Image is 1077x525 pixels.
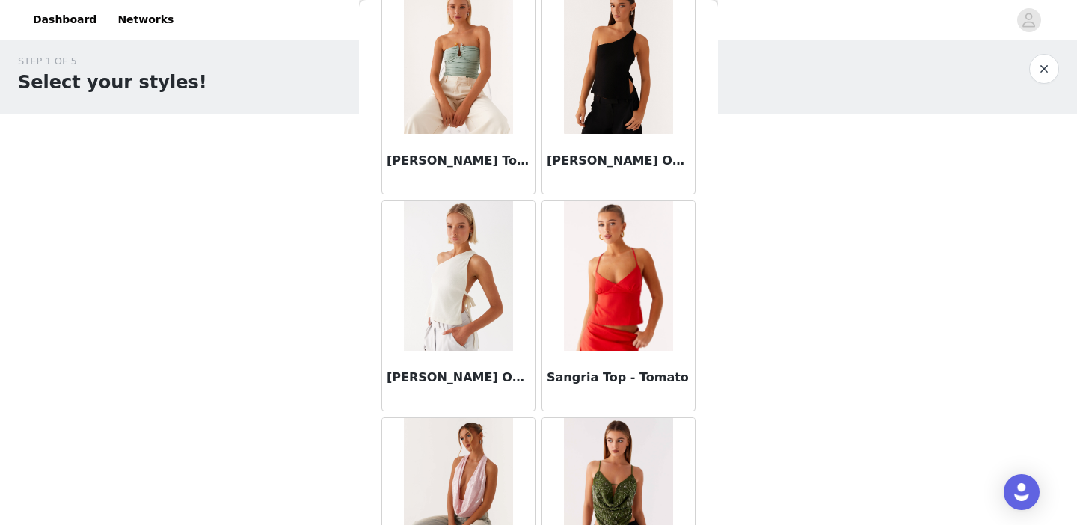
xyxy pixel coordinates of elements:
[18,54,207,69] div: STEP 1 OF 5
[404,201,512,351] img: Safiya One Shoulder Top - White
[18,69,207,96] h1: Select your styles!
[1004,474,1040,510] div: Open Intercom Messenger
[387,369,530,387] h3: [PERSON_NAME] One Shoulder Top - White
[547,152,690,170] h3: [PERSON_NAME] One Shoulder Top - Black
[387,152,530,170] h3: [PERSON_NAME] Top - Sage
[1022,8,1036,32] div: avatar
[547,369,690,387] h3: Sangria Top - Tomato
[108,3,182,37] a: Networks
[24,3,105,37] a: Dashboard
[564,201,672,351] img: Sangria Top - Tomato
